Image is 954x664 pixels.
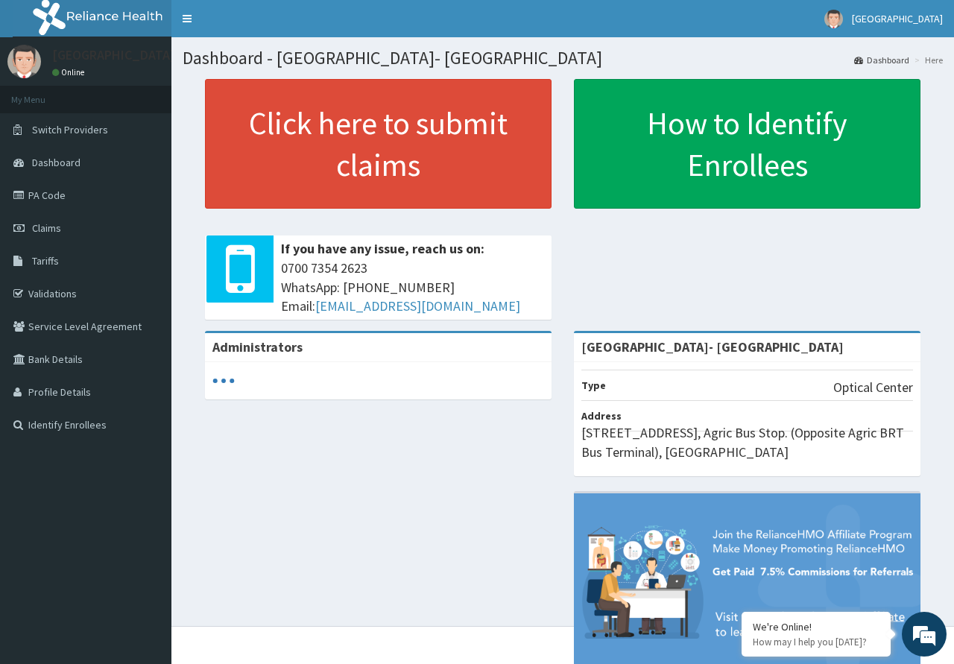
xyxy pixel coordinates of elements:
[32,123,108,136] span: Switch Providers
[854,54,909,66] a: Dashboard
[205,79,552,209] a: Click here to submit claims
[315,297,520,314] a: [EMAIL_ADDRESS][DOMAIN_NAME]
[212,370,235,392] svg: audio-loading
[183,48,943,68] h1: Dashboard - [GEOGRAPHIC_DATA]- [GEOGRAPHIC_DATA]
[7,45,41,78] img: User Image
[52,67,88,78] a: Online
[911,54,943,66] li: Here
[581,423,913,461] p: [STREET_ADDRESS], Agric Bus Stop. (Opposite Agric BRT Bus Terminal), [GEOGRAPHIC_DATA]
[753,636,879,648] p: How may I help you today?
[852,12,943,25] span: [GEOGRAPHIC_DATA]
[32,254,59,268] span: Tariffs
[753,620,879,633] div: We're Online!
[281,259,544,316] span: 0700 7354 2623 WhatsApp: [PHONE_NUMBER] Email:
[52,48,175,62] p: [GEOGRAPHIC_DATA]
[574,79,920,209] a: How to Identify Enrollees
[32,221,61,235] span: Claims
[833,378,913,397] p: Optical Center
[581,338,844,355] strong: [GEOGRAPHIC_DATA]- [GEOGRAPHIC_DATA]
[32,156,80,169] span: Dashboard
[212,338,303,355] b: Administrators
[581,409,622,423] b: Address
[581,379,606,392] b: Type
[824,10,843,28] img: User Image
[281,240,484,257] b: If you have any issue, reach us on:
